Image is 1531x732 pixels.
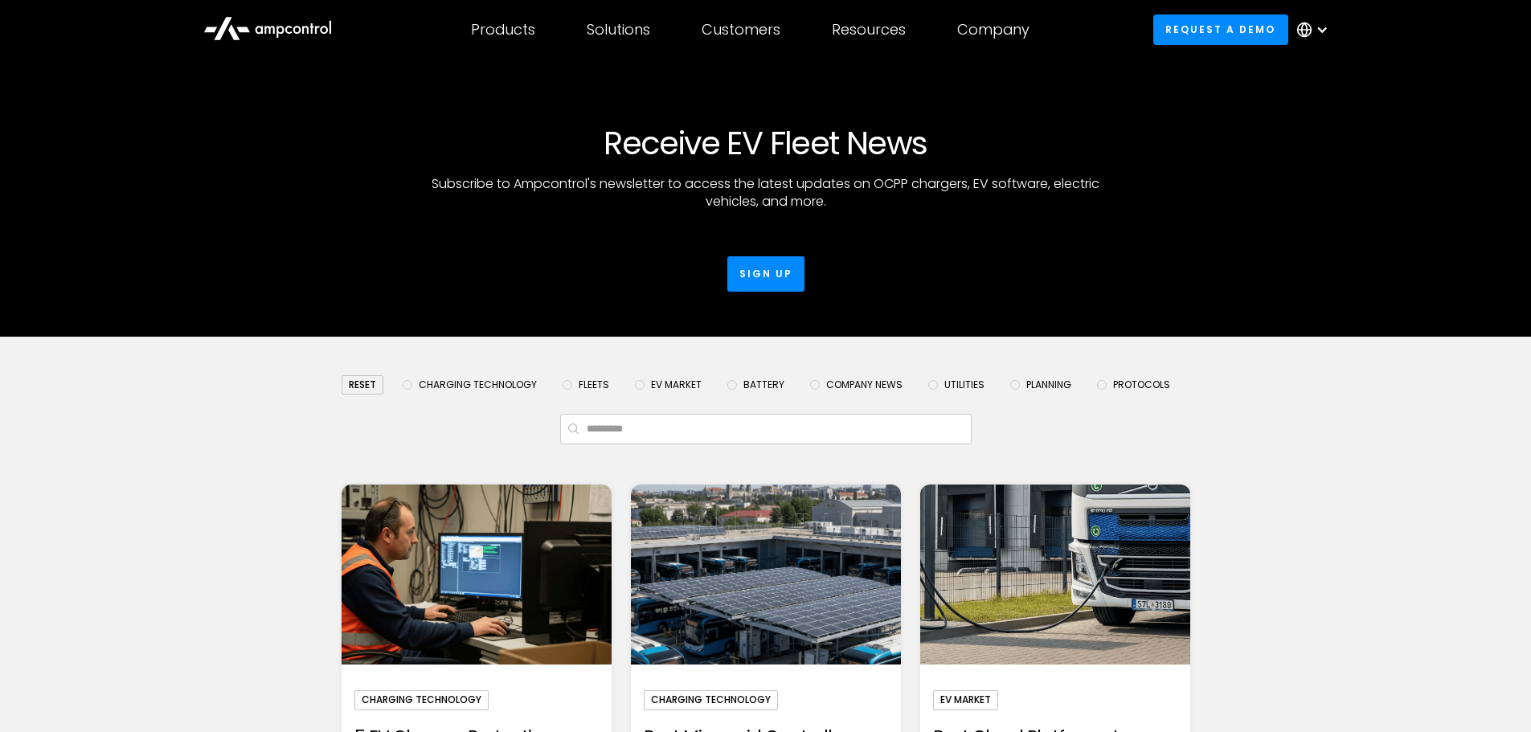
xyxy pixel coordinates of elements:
[1153,14,1288,44] a: Request a demo
[419,378,537,391] span: Charging Technology
[933,690,998,710] div: EV Market
[944,378,985,391] span: Utilities
[1026,378,1071,391] span: Planning
[412,175,1120,211] p: Subscribe to Ampcontrol's newsletter to access the latest updates on OCPP chargers, EV software, ...
[483,124,1049,162] h1: Receive EV Fleet News
[702,21,780,39] div: Customers
[579,378,609,391] span: Fleets
[644,690,778,710] div: Charging Technology
[957,21,1030,39] div: Company
[587,21,650,39] div: Solutions
[826,378,903,391] span: Company News
[342,375,383,395] div: reset
[727,256,804,292] a: Sign up
[1113,378,1170,391] span: Protocols
[832,21,906,39] div: Resources
[471,21,535,39] div: Products
[651,378,702,391] span: EV Market
[354,690,489,710] div: Charging Technology
[743,378,784,391] span: Battery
